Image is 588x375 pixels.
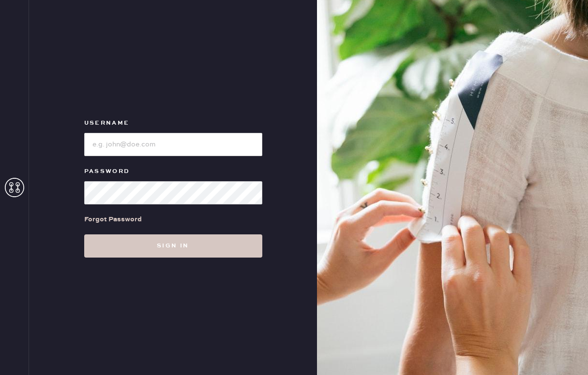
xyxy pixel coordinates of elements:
input: e.g. john@doe.com [84,133,262,156]
div: Forgot Password [84,214,142,225]
a: Forgot Password [84,204,142,234]
label: Username [84,117,262,129]
label: Password [84,166,262,177]
button: Sign in [84,234,262,258]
